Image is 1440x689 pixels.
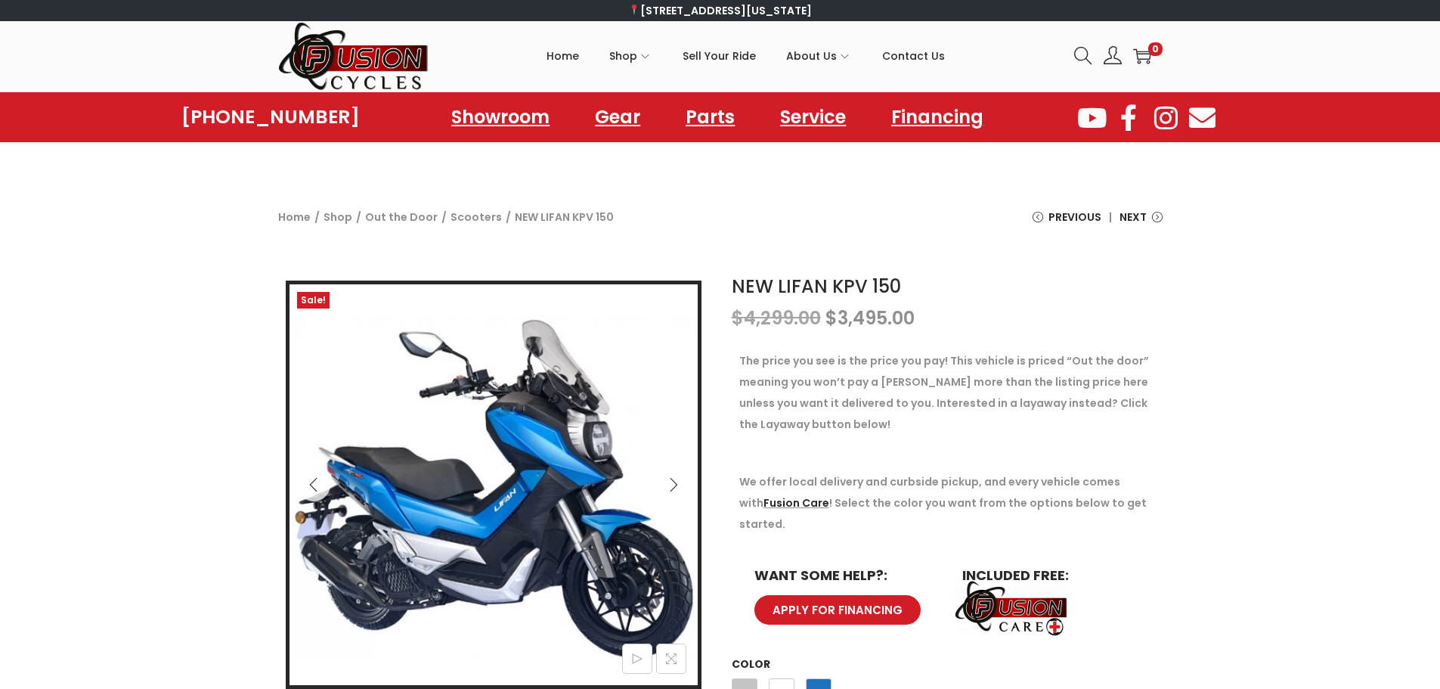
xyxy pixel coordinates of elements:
a: APPLY FOR FINANCING [754,595,921,625]
a: Service [765,100,861,135]
h6: INCLUDED FREE: [962,569,1140,582]
nav: Primary navigation [429,22,1063,90]
bdi: 3,495.00 [825,306,915,331]
p: The price you see is the price you pay! This vehicle is priced “Out the door” meaning you won’t p... [739,350,1155,435]
span: Sell Your Ride [683,37,756,75]
a: Home [547,22,579,90]
a: 0 [1133,47,1151,65]
a: About Us [786,22,852,90]
span: About Us [786,37,837,75]
label: Color [732,656,770,672]
p: We offer local delivery and curbside pickup, and every vehicle comes with ! Select the color you ... [739,471,1155,535]
img: Woostify retina logo [278,21,429,92]
a: Previous [1033,206,1101,239]
span: / [314,206,320,228]
span: Previous [1048,206,1101,228]
span: NEW LIFAN KPV 150 [515,206,614,228]
span: / [441,206,447,228]
a: Scooters [451,209,502,225]
bdi: 4,299.00 [732,306,821,331]
span: Home [547,37,579,75]
span: Contact Us [882,37,945,75]
a: [PHONE_NUMBER] [181,107,360,128]
a: [STREET_ADDRESS][US_STATE] [628,3,812,18]
a: Parts [670,100,750,135]
a: Out the Door [365,209,438,225]
a: Next [1119,206,1163,239]
span: / [506,206,511,228]
a: Contact Us [882,22,945,90]
a: Financing [876,100,999,135]
img: 📍 [629,5,639,15]
h6: WANT SOME HELP?: [754,569,932,582]
a: Gear [580,100,655,135]
span: Shop [609,37,637,75]
span: / [356,206,361,228]
a: Showroom [436,100,565,135]
span: $ [825,306,838,331]
span: $ [732,306,744,331]
a: Fusion Care [763,495,829,511]
a: Home [278,209,311,225]
span: APPLY FOR FINANCING [773,604,903,616]
span: Next [1119,206,1147,228]
a: Shop [324,209,352,225]
nav: Menu [436,100,999,135]
a: Sell Your Ride [683,22,756,90]
button: Next [657,468,690,501]
button: Previous [297,468,330,501]
a: Shop [609,22,652,90]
